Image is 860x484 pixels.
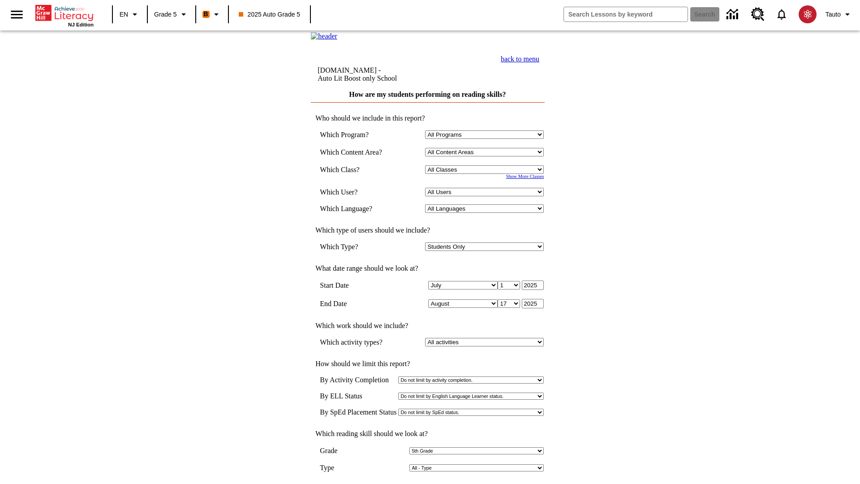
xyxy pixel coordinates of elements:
[311,226,544,234] td: Which type of users should we include?
[320,165,395,174] td: Which Class?
[318,74,397,82] nobr: Auto Lit Boost only School
[320,338,395,346] td: Which activity types?
[320,447,345,455] td: Grade
[311,360,544,368] td: How should we limit this report?
[239,10,301,19] span: 2025 Auto Grade 5
[506,174,544,179] a: Show More Classes
[320,130,395,139] td: Which Program?
[204,9,208,20] span: B
[501,55,539,63] a: back to menu
[320,392,396,400] td: By ELL Status
[320,376,396,384] td: By Activity Completion
[199,6,225,22] button: Boost Class color is orange. Change class color
[799,5,817,23] img: avatar image
[154,10,177,19] span: Grade 5
[320,188,395,196] td: Which User?
[68,22,94,27] span: NJ Edition
[311,430,544,438] td: Which reading skill should we look at?
[311,322,544,330] td: Which work should we include?
[320,148,382,156] nobr: Which Content Area?
[770,3,793,26] a: Notifications
[311,32,337,40] img: header
[311,114,544,122] td: Who should we include in this report?
[116,6,144,22] button: Language: EN, Select a language
[320,299,395,308] td: End Date
[120,10,128,19] span: EN
[822,6,856,22] button: Profile/Settings
[320,204,395,213] td: Which Language?
[793,3,822,26] button: Select a new avatar
[35,3,94,27] div: Home
[320,242,395,251] td: Which Type?
[4,1,30,28] button: Open side menu
[746,2,770,26] a: Resource Center, Will open in new tab
[721,2,746,27] a: Data Center
[564,7,688,22] input: search field
[320,464,341,472] td: Type
[320,281,395,290] td: Start Date
[349,91,506,98] a: How are my students performing on reading skills?
[320,408,396,416] td: By SpEd Placement Status
[826,10,841,19] span: Tauto
[318,66,454,82] td: [DOMAIN_NAME] -
[150,6,193,22] button: Grade: Grade 5, Select a grade
[311,264,544,272] td: What date range should we look at?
